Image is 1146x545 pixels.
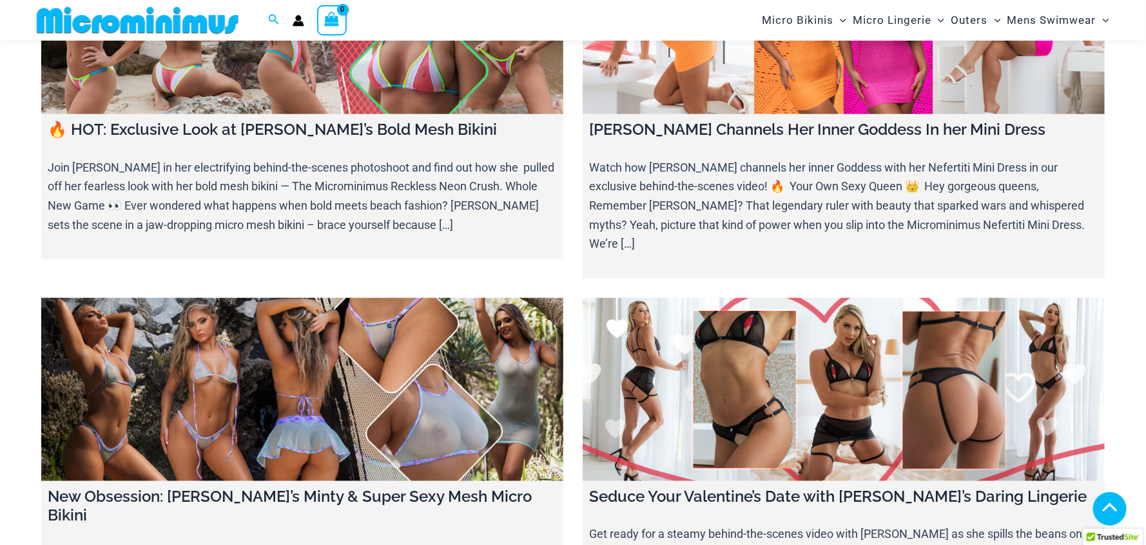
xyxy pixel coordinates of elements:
a: Search icon link [268,12,280,28]
nav: Site Navigation [757,2,1114,39]
p: Join [PERSON_NAME] in her electrifying behind-the-scenes photoshoot and find out how she pulled o... [48,158,557,235]
span: Micro Lingerie [853,4,931,37]
h4: New Obsession: [PERSON_NAME]’s Minty & Super Sexy Mesh Micro Bikini [48,488,557,525]
a: Account icon link [293,15,304,26]
span: Micro Bikinis [762,4,833,37]
span: Outers [951,4,988,37]
span: Menu Toggle [833,4,846,37]
a: Seduce Your Valentine’s Date with Ilana’s Daring Lingerie [583,298,1105,481]
h4: Seduce Your Valentine’s Date with [PERSON_NAME]’s Daring Lingerie [589,488,1098,506]
img: MM SHOP LOGO FLAT [32,6,244,35]
a: OutersMenu ToggleMenu Toggle [948,4,1004,37]
a: Micro BikinisMenu ToggleMenu Toggle [759,4,850,37]
a: New Obsession: Jadey’s Minty & Super Sexy Mesh Micro Bikini [41,298,563,481]
span: Menu Toggle [1096,4,1109,37]
a: View Shopping Cart, empty [317,5,347,35]
span: Menu Toggle [988,4,1001,37]
a: Micro LingerieMenu ToggleMenu Toggle [850,4,947,37]
p: Watch how [PERSON_NAME] channels her inner Goddess with her Nefertiti Mini Dress in our exclusive... [589,158,1098,254]
span: Menu Toggle [931,4,944,37]
h4: 🔥 HOT: Exclusive Look at [PERSON_NAME]’s Bold Mesh Bikini [48,121,557,139]
h4: [PERSON_NAME] Channels Her Inner Goddess In her Mini Dress [589,121,1098,139]
a: Mens SwimwearMenu ToggleMenu Toggle [1004,4,1112,37]
span: Mens Swimwear [1007,4,1096,37]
